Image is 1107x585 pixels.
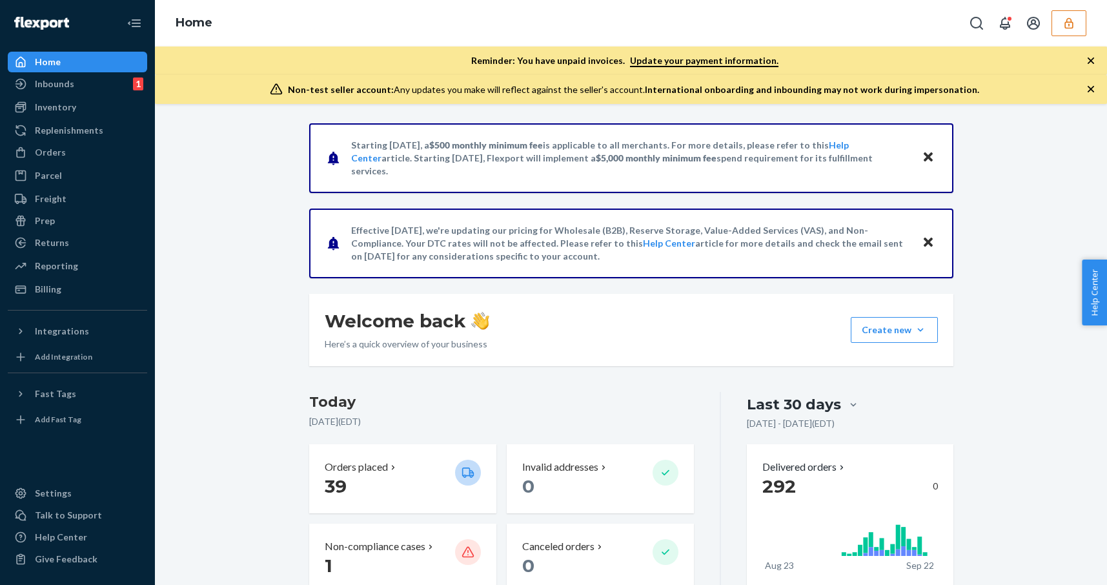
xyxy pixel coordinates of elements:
a: Update your payment information. [630,55,778,67]
span: International onboarding and inbounding may not work during impersonation. [645,84,979,95]
div: Freight [35,192,66,205]
button: Talk to Support [8,505,147,526]
div: Integrations [35,325,89,338]
button: Integrations [8,321,147,342]
button: Open notifications [992,10,1018,36]
div: Prep [35,214,55,227]
a: Help Center [643,238,695,249]
p: Invalid addresses [522,460,598,475]
button: Fast Tags [8,384,147,404]
button: Close [920,234,937,252]
a: Returns [8,232,147,253]
button: Open account menu [1021,10,1046,36]
p: Reminder: You have unpaid invoices. [471,54,778,67]
div: Help Center [35,531,87,544]
ol: breadcrumbs [165,5,223,42]
a: Replenishments [8,120,147,141]
iframe: Opens a widget where you can chat to one of our agents [1023,546,1094,579]
button: Help Center [1082,260,1107,325]
a: Reporting [8,256,147,276]
a: Parcel [8,165,147,186]
p: Canceled orders [522,539,594,554]
p: Orders placed [325,460,388,475]
div: Parcel [35,169,62,182]
div: Give Feedback [35,553,97,566]
span: 0 [522,555,534,577]
button: Create new [851,317,938,343]
span: 292 [762,475,796,497]
h3: Today [309,392,695,413]
button: Give Feedback [8,549,147,570]
div: Talk to Support [35,509,102,522]
a: Add Fast Tag [8,409,147,430]
p: Starting [DATE], a is applicable to all merchants. For more details, please refer to this article... [351,139,909,178]
div: Inventory [35,101,76,114]
a: Help Center [8,527,147,548]
span: 39 [325,475,347,497]
a: Add Integration [8,347,147,367]
button: Close [920,149,937,167]
a: Home [176,15,212,30]
div: Fast Tags [35,387,76,400]
h1: Welcome back [325,309,489,333]
p: Non-compliance cases [325,539,425,554]
a: Settings [8,483,147,504]
p: Aug 23 [765,559,794,572]
button: Delivered orders [762,460,847,475]
a: Inventory [8,97,147,118]
div: Inbounds [35,77,74,90]
div: Add Integration [35,351,92,362]
p: Sep 22 [906,559,934,572]
p: Here’s a quick overview of your business [325,338,489,351]
img: hand-wave emoji [471,312,489,330]
a: Home [8,52,147,72]
div: Replenishments [35,124,103,137]
img: Flexport logo [14,17,69,30]
div: Billing [35,283,61,296]
button: Close Navigation [121,10,147,36]
a: Billing [8,279,147,300]
a: Inbounds1 [8,74,147,94]
span: $500 monthly minimum fee [429,139,543,150]
a: Orders [8,142,147,163]
button: Orders placed 39 [309,444,496,513]
div: Last 30 days [747,395,841,415]
div: Reporting [35,260,78,272]
p: [DATE] ( EDT ) [309,415,695,428]
div: Returns [35,236,69,249]
p: [DATE] - [DATE] ( EDT ) [747,417,835,430]
div: 0 [762,475,937,498]
p: Effective [DATE], we're updating our pricing for Wholesale (B2B), Reserve Storage, Value-Added Se... [351,224,909,263]
div: 1 [133,77,143,90]
div: Home [35,56,61,68]
div: Orders [35,146,66,159]
a: Prep [8,210,147,231]
button: Open Search Box [964,10,990,36]
a: Freight [8,189,147,209]
button: Invalid addresses 0 [507,444,694,513]
span: 0 [522,475,534,497]
span: Non-test seller account: [288,84,394,95]
span: 1 [325,555,332,577]
div: Settings [35,487,72,500]
div: Add Fast Tag [35,414,81,425]
div: Any updates you make will reflect against the seller's account. [288,83,979,96]
span: $5,000 monthly minimum fee [596,152,716,163]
